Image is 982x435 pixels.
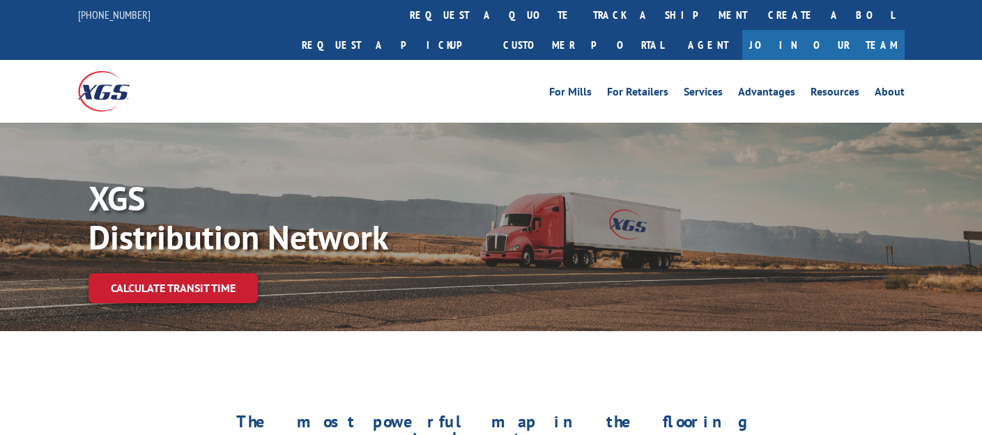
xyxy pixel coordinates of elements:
[742,30,905,60] a: Join Our Team
[78,8,151,22] a: [PHONE_NUMBER]
[738,86,795,102] a: Advantages
[291,30,493,60] a: Request a pickup
[811,86,859,102] a: Resources
[89,178,507,257] p: XGS Distribution Network
[493,30,674,60] a: Customer Portal
[875,86,905,102] a: About
[549,86,592,102] a: For Mills
[89,273,258,303] a: Calculate transit time
[674,30,742,60] a: Agent
[684,86,723,102] a: Services
[607,86,668,102] a: For Retailers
